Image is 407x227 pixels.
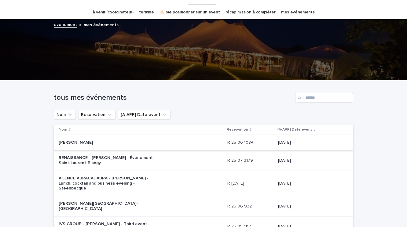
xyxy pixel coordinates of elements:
[118,110,170,120] button: [A-APP] Date event
[54,196,353,217] tr: [PERSON_NAME][GEOGRAPHIC_DATA]-[GEOGRAPHIC_DATA]R 25 06 932R 25 06 932 [DATE]
[59,155,160,166] p: RENAISSANCE - [PERSON_NAME] - Évènement - Saint-Laurent-Blangy
[54,110,76,120] button: Nom
[278,140,343,145] p: [DATE]
[59,140,160,145] p: [PERSON_NAME]
[295,93,353,103] input: Search
[54,21,77,28] a: événement
[139,5,154,20] a: terminé
[78,110,116,120] button: Reservation
[59,201,160,211] p: [PERSON_NAME][GEOGRAPHIC_DATA]-[GEOGRAPHIC_DATA]
[281,5,315,20] a: mes événements
[277,126,312,133] p: [A-APP] Date event
[54,93,293,102] h1: tous mes événements
[54,150,353,171] tr: RENAISSANCE - [PERSON_NAME] - Évènement - Saint-Laurent-BlangyR 25 07 3179R 25 07 3179 [DATE]
[227,139,255,145] p: R 25 06 1084
[54,171,353,196] tr: AGENCE ABRACADABRA - [PERSON_NAME] - Lunch, cocktail and business evening - SteenbecqueR [DATE]R ...
[278,181,343,186] p: [DATE]
[227,157,254,163] p: R 25 07 3179
[54,135,353,150] tr: [PERSON_NAME]R 25 06 1084R 25 06 1084 [DATE]
[159,5,220,20] a: ✋🏻 me positionner sur un event
[226,5,276,20] a: récap mission à compléter
[59,176,160,191] p: AGENCE ABRACADABRA - [PERSON_NAME] - Lunch, cocktail and business evening - Steenbecque
[227,180,245,186] p: R [DATE]
[227,126,248,133] p: Reservation
[93,5,134,20] a: à venir (coordinateur)
[227,203,253,209] p: R 25 06 932
[84,21,119,28] p: mes événements
[278,204,343,209] p: [DATE]
[278,158,343,163] p: [DATE]
[59,126,67,133] p: Nom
